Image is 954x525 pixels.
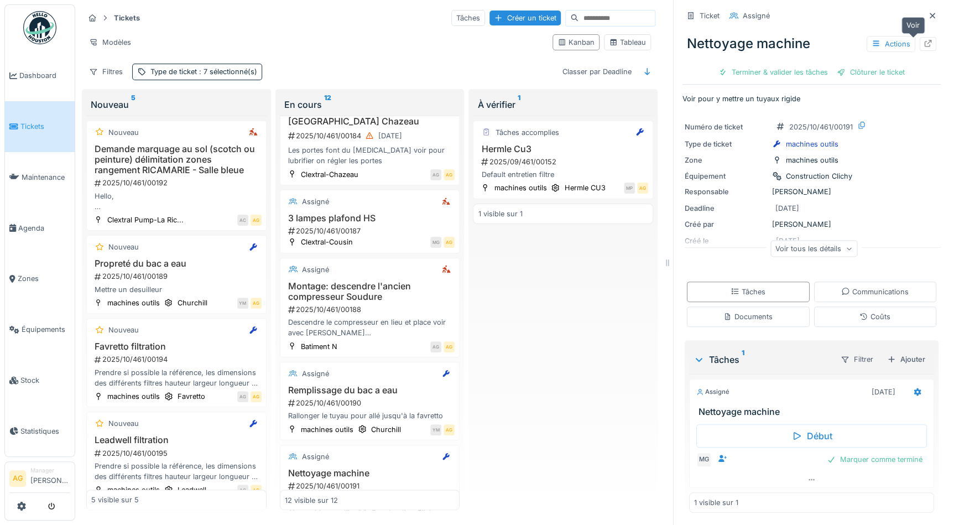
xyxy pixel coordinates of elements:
[108,418,139,429] div: Nouveau
[237,391,248,402] div: AG
[743,11,770,21] div: Assigné
[91,98,262,111] div: Nouveau
[494,183,546,193] div: machines outils
[84,34,136,50] div: Modèles
[9,470,26,487] li: AG
[18,223,70,233] span: Agenda
[91,435,262,445] h3: Leadwell filtration
[324,98,331,111] sup: 12
[91,341,262,352] h3: Favretto filtration
[700,11,720,21] div: Ticket
[287,481,455,491] div: 2025/10/461/00191
[430,424,441,435] div: YM
[430,237,441,248] div: MG
[20,121,70,132] span: Tickets
[685,139,768,149] div: Type de ticket
[624,183,635,194] div: MP
[477,98,649,111] div: À vérifier
[237,215,248,226] div: AC
[178,298,207,308] div: Churchill
[107,215,184,225] div: Clextral Pump-La Ric...
[714,65,832,80] div: Terminer & valider les tâches
[91,461,262,482] div: Prendre si possible la référence, les dimensions des différents filtres hauteur largeur longueur ...
[108,325,139,335] div: Nouveau
[786,139,838,149] div: machines outils
[478,169,648,180] div: Default entretien filtre
[93,271,262,282] div: 2025/10/461/00189
[93,448,262,459] div: 2025/10/461/00195
[430,341,441,352] div: AG
[110,13,144,23] strong: Tickets
[637,183,648,194] div: AG
[495,127,559,138] div: Tâches accomplies
[178,485,206,495] div: Leadwell
[696,452,712,467] div: MG
[108,127,139,138] div: Nouveau
[30,466,70,490] li: [PERSON_NAME]
[302,451,329,462] div: Assigné
[91,191,262,212] div: Hello, suite au tour terrain, il faudrait délimiter les zones de rangement de la femme de ménage,...
[480,157,648,167] div: 2025/09/461/00152
[685,219,768,230] div: Créé par
[197,67,257,76] span: : 7 sélectionné(s)
[789,122,853,132] div: 2025/10/461/00191
[609,37,646,48] div: Tableau
[301,237,353,247] div: Clextral-Cousin
[696,387,729,397] div: Assigné
[822,452,927,467] div: Marquer comme terminé
[30,466,70,475] div: Manager
[287,398,455,408] div: 2025/10/461/00190
[91,258,262,269] h3: Propreté du bac a eau
[867,36,915,52] div: Actions
[682,29,941,58] div: Nettoyage machine
[836,351,878,367] div: Filtrer
[23,11,56,44] img: Badge_color-CXgf-gQk.svg
[859,311,890,322] div: Coûts
[285,410,455,421] div: Rallonger le tuyau pour allé jusqu'à la favretto
[872,387,895,397] div: [DATE]
[107,485,160,495] div: machines outils
[694,353,831,366] div: Tâches
[444,237,455,248] div: AG
[302,196,329,207] div: Assigné
[517,98,520,111] sup: 1
[19,70,70,81] span: Dashboard
[5,202,75,253] a: Agenda
[5,406,75,456] a: Statistiques
[22,324,70,335] span: Équipements
[285,495,338,505] div: 12 visible sur 12
[557,37,595,48] div: Kanban
[285,317,455,338] div: Descendre le compresseur en lieu et place voir avec [PERSON_NAME] le raccorder électriquement pne...
[301,424,353,435] div: machines outils
[285,281,455,302] h3: Montage: descendre l'ancien compresseur Soudure
[84,64,128,80] div: Filtres
[18,273,70,284] span: Zones
[371,424,401,435] div: Churchill
[287,304,455,315] div: 2025/10/461/00188
[685,122,768,132] div: Numéro de ticket
[685,155,768,165] div: Zone
[284,98,456,111] div: En cours
[93,178,262,188] div: 2025/10/461/00192
[489,11,561,25] div: Créer un ticket
[302,368,329,379] div: Assigné
[178,391,205,402] div: Favretto
[883,352,930,367] div: Ajouter
[786,171,852,181] div: Construction Clichy
[832,65,909,80] div: Clôturer le ticket
[107,298,160,308] div: machines outils
[5,304,75,355] a: Équipements
[901,17,925,33] div: Voir
[698,407,929,417] h3: Nettoyage machine
[302,264,329,275] div: Assigné
[564,183,605,193] div: Hermle CU3
[5,253,75,304] a: Zones
[108,242,139,252] div: Nouveau
[285,385,455,396] h3: Remplissage du bac a eau
[444,169,455,180] div: AG
[478,209,522,219] div: 1 visible sur 1
[451,10,485,26] div: Tâches
[285,468,455,479] h3: Nettoyage machine
[301,169,358,180] div: Clextral-Chazeau
[444,424,455,435] div: AG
